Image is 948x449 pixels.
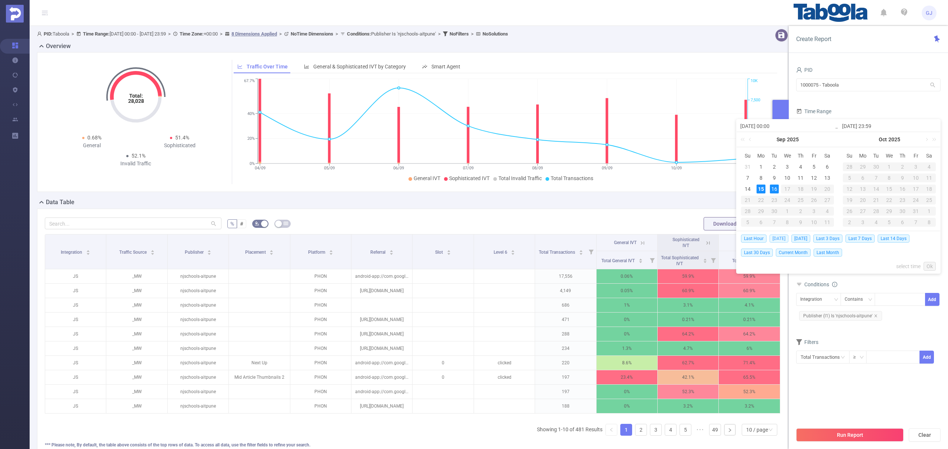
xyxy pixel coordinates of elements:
div: Integration [800,293,827,305]
td: October 31, 2025 [909,206,922,217]
i: icon: user [796,67,802,73]
div: 22 [754,196,768,205]
div: 11 [821,218,834,227]
li: Next 5 Pages [694,424,706,436]
div: 23 [768,196,781,205]
span: 0.68% [87,135,101,141]
span: PID [796,67,812,73]
div: 17 [909,185,922,193]
div: 27 [821,196,834,205]
td: September 29, 2025 [754,206,768,217]
span: > [69,31,76,37]
span: We [781,152,794,159]
i: icon: down [868,297,872,303]
span: Taboola [DATE] 00:00 - [DATE] 23:59 +00:00 [37,31,508,37]
i: icon: left [609,428,614,432]
a: select time [896,259,921,273]
div: 21 [741,196,754,205]
b: Conditions : [347,31,371,37]
td: September 3, 2025 [781,161,794,172]
h2: Overview [46,42,71,51]
div: 13 [856,185,869,193]
td: September 9, 2025 [768,172,781,183]
div: 7 [869,173,883,182]
td: September 10, 2025 [781,172,794,183]
td: September 28, 2025 [741,206,754,217]
td: September 23, 2025 [768,195,781,206]
td: October 9, 2025 [896,172,909,183]
td: October 6, 2025 [754,217,768,228]
td: September 4, 2025 [794,161,807,172]
td: October 4, 2025 [922,161,936,172]
div: 8 [883,173,896,182]
h2: Data Table [46,198,74,207]
div: 8 [781,218,794,227]
div: 2 [896,162,909,171]
td: October 29, 2025 [883,206,896,217]
div: 27 [856,207,869,216]
i: icon: down [859,355,864,360]
a: Oct [878,132,888,147]
div: 4 [821,207,834,216]
div: 5 [883,218,896,227]
tspan: 67.7% [244,79,255,84]
span: Publisher Is 'njschools-aitpune' [347,31,436,37]
td: October 6, 2025 [856,172,869,183]
i: icon: line-chart [237,64,243,69]
div: 12 [843,185,856,193]
th: Thu [794,150,807,161]
td: October 28, 2025 [869,206,883,217]
div: 21 [869,196,883,205]
td: October 3, 2025 [807,206,821,217]
button: Download PDF [704,217,757,230]
td: November 2, 2025 [843,217,856,228]
td: October 20, 2025 [856,195,869,206]
img: Protected Media [6,5,24,23]
i: icon: down [834,297,838,303]
span: 51.4% [175,135,189,141]
span: 52.1% [131,153,146,159]
td: September 22, 2025 [754,195,768,206]
tspan: 10K [751,79,758,84]
tspan: 20% [247,136,255,141]
div: 10 [783,173,792,182]
span: Fr [807,152,821,159]
a: 3 [650,424,661,435]
div: 28 [843,162,856,171]
span: ••• [694,424,706,436]
div: 31 [743,162,752,171]
td: September 17, 2025 [781,183,794,195]
span: General IVT [414,175,440,181]
div: 30 [896,207,909,216]
td: October 12, 2025 [843,183,856,195]
li: 4 [665,424,677,436]
div: Invalid Traffic [92,160,180,168]
th: Mon [754,150,768,161]
tspan: 7,500 [751,98,760,102]
div: 29 [856,162,869,171]
div: 29 [754,207,768,216]
div: 2 [770,162,779,171]
div: 24 [909,196,922,205]
tspan: 10/09 [671,166,682,171]
div: 30 [869,162,883,171]
a: 2 [635,424,647,435]
span: > [436,31,443,37]
td: October 3, 2025 [909,161,922,172]
td: October 24, 2025 [909,195,922,206]
div: 11 [922,173,936,182]
input: Start date [740,122,835,131]
td: October 16, 2025 [896,183,909,195]
td: September 19, 2025 [807,183,821,195]
b: Time Range: [83,31,110,37]
div: 24 [781,196,794,205]
span: Mo [856,152,869,159]
span: Create Report [796,36,831,43]
li: 1 [620,424,632,436]
span: > [333,31,340,37]
td: September 15, 2025 [754,183,768,195]
td: October 30, 2025 [896,206,909,217]
th: Sat [922,150,936,161]
td: September 5, 2025 [807,161,821,172]
th: Sun [843,150,856,161]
